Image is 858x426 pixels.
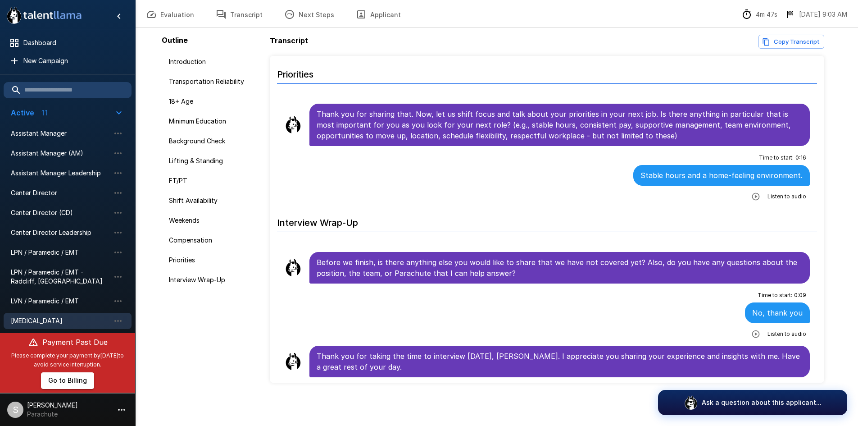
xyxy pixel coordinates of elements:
span: 0 : 16 [795,153,806,162]
p: Thank you for sharing that. Now, let us shift focus and talk about your priorities in your next j... [317,109,803,141]
span: 0 : 09 [794,291,806,300]
button: Transcript [205,2,273,27]
span: Time to start : [759,153,794,162]
div: Minimum Education [162,113,266,129]
span: 18+ Age [169,97,259,106]
img: llama_clean.png [284,353,302,371]
span: Priorities [169,256,259,265]
button: Applicant [345,2,412,27]
div: Introduction [162,54,266,70]
p: No, thank you [752,307,803,318]
button: Evaluation [135,2,205,27]
span: Shift Availability [169,196,259,205]
div: Transportation Reliability [162,73,266,90]
div: Shift Availability [162,192,266,209]
span: Introduction [169,57,259,66]
div: 18+ Age [162,93,266,110]
span: Transportation Reliability [169,77,259,86]
div: Priorities [162,252,266,268]
span: Time to start : [758,291,792,300]
h6: Priorities [277,60,817,84]
div: The time between starting and completing the interview [741,9,777,20]
div: Interview Wrap-Up [162,272,266,288]
div: FT/PT [162,173,266,189]
p: [DATE] 9:03 AM [799,10,847,19]
div: Background Check [162,133,266,149]
p: Before we finish, is there anything else you would like to share that we have not covered yet? Al... [317,257,803,279]
span: Minimum Education [169,117,259,126]
p: Ask a question about this applicant... [702,398,822,407]
span: Compensation [169,236,259,245]
img: llama_clean.png [284,116,302,134]
p: Thank you for taking the time to interview [DATE], [PERSON_NAME]. I appreciate you sharing your e... [317,351,803,372]
button: Copy transcript [758,35,824,49]
p: Stable hours and a home-feeling environment. [640,170,803,181]
span: Listen to audio [767,192,806,201]
h6: Interview Wrap-Up [277,208,817,232]
div: Weekends [162,212,266,229]
span: Listen to audio [767,330,806,339]
img: logo_glasses@2x.png [684,395,698,410]
button: Next Steps [273,2,345,27]
img: llama_clean.png [284,259,302,277]
div: The date and time when the interview was completed [785,9,847,20]
span: Lifting & Standing [169,156,259,165]
b: Transcript [270,36,308,45]
button: Ask a question about this applicant... [658,390,847,415]
div: Lifting & Standing [162,153,266,169]
p: 4m 47s [756,10,777,19]
span: FT/PT [169,176,259,185]
span: Background Check [169,137,259,146]
span: Interview Wrap-Up [169,275,259,284]
div: Compensation [162,232,266,248]
b: Outline [162,36,188,45]
span: Weekends [169,216,259,225]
